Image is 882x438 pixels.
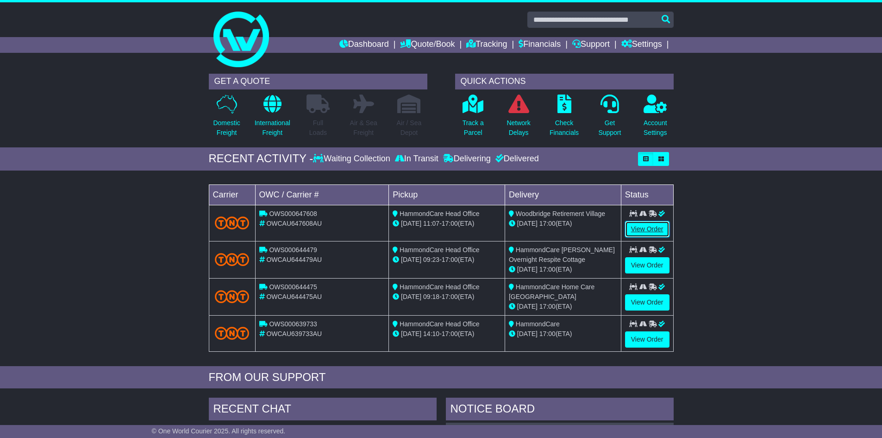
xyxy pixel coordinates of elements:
[463,118,484,138] p: Track a Parcel
[517,266,538,273] span: [DATE]
[517,220,538,227] span: [DATE]
[625,257,669,273] a: View Order
[517,303,538,310] span: [DATE]
[266,220,322,227] span: OWCAU647608AU
[516,210,605,217] span: Woodbridge Retirement Village
[625,294,669,311] a: View Order
[423,256,439,263] span: 09:23
[400,246,479,254] span: HammondCare Head Office
[509,329,617,339] div: (ETA)
[505,184,621,205] td: Delivery
[539,330,556,337] span: 17:00
[209,398,437,423] div: RECENT CHAT
[462,94,484,143] a: Track aParcel
[339,37,389,53] a: Dashboard
[519,37,561,53] a: Financials
[307,118,330,138] p: Full Loads
[442,293,458,300] span: 17:00
[400,320,479,328] span: HammondCare Head Office
[446,398,674,423] div: NOTICE BOARD
[209,152,313,165] div: RECENT ACTIVITY -
[401,256,421,263] span: [DATE]
[509,219,617,229] div: (ETA)
[215,216,250,229] img: TNT_Domestic.png
[455,74,674,89] div: QUICK ACTIONS
[598,118,621,138] p: Get Support
[550,118,579,138] p: Check Financials
[254,94,291,143] a: InternationalFreight
[213,118,240,138] p: Domestic Freight
[442,220,458,227] span: 17:00
[397,118,422,138] p: Air / Sea Depot
[393,154,441,164] div: In Transit
[401,330,421,337] span: [DATE]
[209,184,255,205] td: Carrier
[215,290,250,303] img: TNT_Domestic.png
[509,283,594,300] span: HammondCare Home Care [GEOGRAPHIC_DATA]
[350,118,377,138] p: Air & Sea Freight
[598,94,621,143] a: GetSupport
[313,154,392,164] div: Waiting Collection
[255,118,290,138] p: International Freight
[393,329,501,339] div: - (ETA)
[209,371,674,384] div: FROM OUR SUPPORT
[152,427,286,435] span: © One World Courier 2025. All rights reserved.
[269,283,317,291] span: OWS000644475
[507,118,530,138] p: Network Delays
[442,330,458,337] span: 17:00
[625,221,669,237] a: View Order
[209,74,427,89] div: GET A QUOTE
[506,94,531,143] a: NetworkDelays
[441,154,493,164] div: Delivering
[389,184,505,205] td: Pickup
[401,293,421,300] span: [DATE]
[517,330,538,337] span: [DATE]
[400,210,479,217] span: HammondCare Head Office
[539,220,556,227] span: 17:00
[393,219,501,229] div: - (ETA)
[493,154,539,164] div: Delivered
[516,320,560,328] span: HammondCare
[255,184,389,205] td: OWC / Carrier #
[269,210,317,217] span: OWS000647608
[539,303,556,310] span: 17:00
[509,246,615,263] span: HammondCare [PERSON_NAME] Overnight Respite Cottage
[643,94,668,143] a: AccountSettings
[625,331,669,348] a: View Order
[442,256,458,263] span: 17:00
[509,302,617,311] div: (ETA)
[401,220,421,227] span: [DATE]
[215,253,250,266] img: TNT_Domestic.png
[621,37,662,53] a: Settings
[269,320,317,328] span: OWS000639733
[509,265,617,274] div: (ETA)
[539,266,556,273] span: 17:00
[423,220,439,227] span: 11:07
[266,256,322,263] span: OWCAU644479AU
[549,94,579,143] a: CheckFinancials
[269,246,317,254] span: OWS000644479
[621,184,673,205] td: Status
[266,330,322,337] span: OWCAU639733AU
[213,94,240,143] a: DomesticFreight
[644,118,667,138] p: Account Settings
[400,37,455,53] a: Quote/Book
[393,292,501,302] div: - (ETA)
[423,330,439,337] span: 14:10
[215,327,250,339] img: TNT_Domestic.png
[423,293,439,300] span: 09:18
[572,37,610,53] a: Support
[393,255,501,265] div: - (ETA)
[266,293,322,300] span: OWCAU644475AU
[400,283,479,291] span: HammondCare Head Office
[466,37,507,53] a: Tracking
